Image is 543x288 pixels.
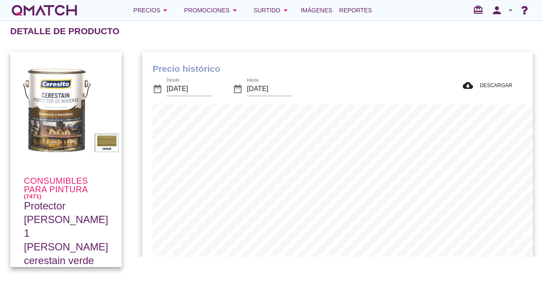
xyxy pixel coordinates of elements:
i: redeem [473,5,487,15]
i: date_range [233,84,243,94]
button: Promociones [177,2,247,19]
span: DESCARGAR [476,82,512,89]
i: arrow_drop_down [160,5,170,15]
button: DESCARGAR [456,78,519,93]
div: Promociones [184,5,240,15]
span: Imágenes [301,5,333,15]
h1: Precio histórico [152,62,523,76]
i: person [488,4,505,16]
i: cloud_download [463,80,476,91]
div: Surtido [254,5,291,15]
input: Hasta [247,82,292,96]
i: arrow_drop_down [505,5,516,15]
span: Protector [PERSON_NAME] 1 [PERSON_NAME] cerestain verde mate ceresita [24,200,108,280]
a: Reportes [336,2,376,19]
i: date_range [152,84,163,94]
i: arrow_drop_down [280,5,291,15]
div: Precios [133,5,170,15]
a: Imágenes [298,2,336,19]
i: arrow_drop_down [230,5,240,15]
h4: Consumibles para pintura [24,176,108,199]
button: Precios [126,2,177,19]
input: Desde [166,82,212,96]
h6: (7471) [24,194,108,199]
span: Reportes [339,5,372,15]
a: white-qmatch-logo [10,2,79,19]
button: Surtido [247,2,298,19]
h2: Detalle de producto [10,24,120,38]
